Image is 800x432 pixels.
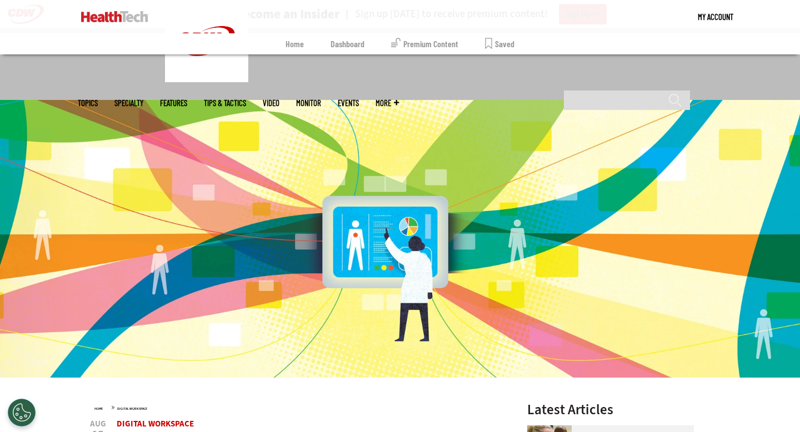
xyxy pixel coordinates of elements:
a: Saved [485,33,514,54]
a: Home [286,33,304,54]
a: MonITor [296,99,321,107]
div: » [94,403,498,411]
button: Open Preferences [8,399,36,426]
span: More [376,99,399,107]
span: Specialty [114,99,143,107]
a: Digital Workspace [117,418,194,429]
a: Premium Content [391,33,458,54]
a: Digital Workspace [117,406,147,411]
a: Features [160,99,187,107]
a: Tips & Tactics [204,99,246,107]
span: Aug [89,420,107,428]
a: CDW [165,73,248,85]
img: Home [81,11,148,22]
h3: Latest Articles [527,403,694,416]
a: Dashboard [331,33,364,54]
a: Video [263,99,279,107]
span: Topics [78,99,98,107]
a: Home [94,406,103,411]
a: Events [338,99,359,107]
div: Cookies Settings [8,399,36,426]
